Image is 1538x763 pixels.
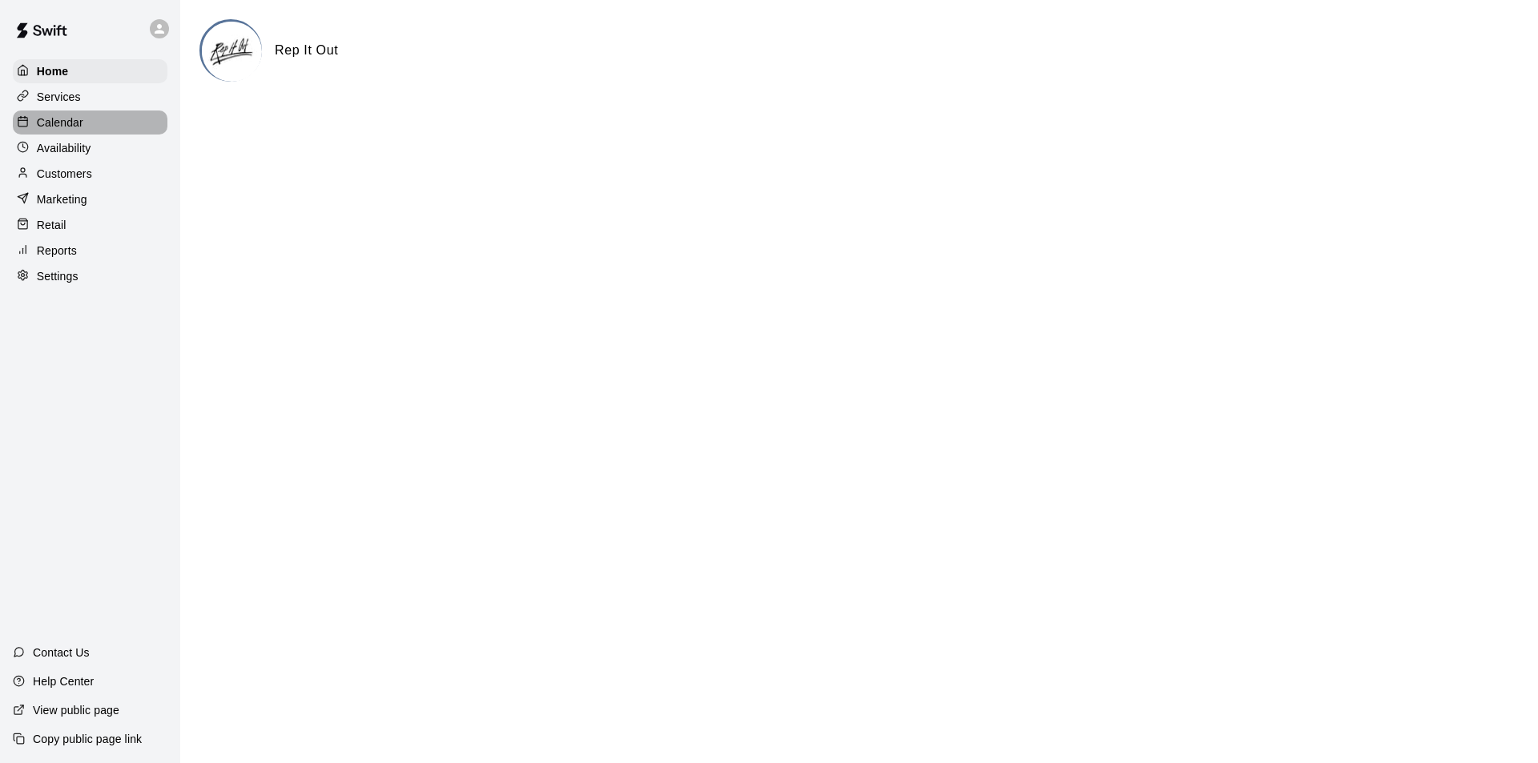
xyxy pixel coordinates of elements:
a: Services [13,85,167,109]
a: Reports [13,239,167,263]
p: Home [37,63,69,79]
a: Settings [13,264,167,288]
p: Customers [37,166,92,182]
a: Customers [13,162,167,186]
p: Settings [37,268,79,284]
a: Home [13,59,167,83]
p: Retail [37,217,66,233]
p: View public page [33,702,119,718]
p: Services [37,89,81,105]
p: Marketing [37,191,87,207]
a: Retail [13,213,167,237]
p: Availability [37,140,91,156]
p: Reports [37,243,77,259]
p: Contact Us [33,645,90,661]
a: Availability [13,136,167,160]
h6: Rep It Out [275,40,338,61]
p: Calendar [37,114,83,131]
p: Copy public page link [33,731,142,747]
p: Help Center [33,673,94,689]
a: Marketing [13,187,167,211]
a: Calendar [13,110,167,135]
img: Rep It Out logo [202,22,262,82]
